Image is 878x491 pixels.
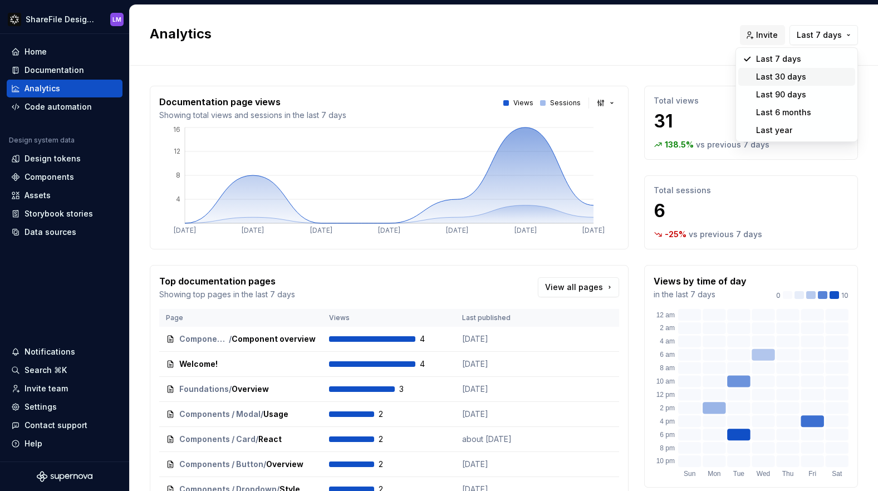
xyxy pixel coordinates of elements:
[756,53,801,65] div: Last 7 days
[756,107,811,118] div: Last 6 months
[756,125,792,136] div: Last year
[756,71,806,82] div: Last 30 days
[756,89,806,100] div: Last 90 days
[736,48,857,141] div: Suggestions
